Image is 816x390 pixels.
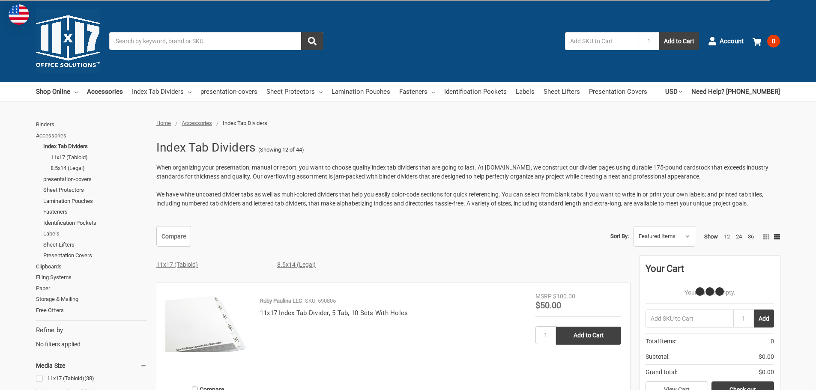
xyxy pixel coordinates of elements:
[109,32,323,50] input: Search by keyword, brand or SKU
[182,120,212,126] a: Accessories
[665,82,682,101] a: USD
[767,35,780,48] span: 0
[759,368,774,377] span: $0.00
[266,82,323,101] a: Sheet Protectors
[36,82,78,101] a: Shop Online
[84,375,94,381] span: (38)
[759,352,774,361] span: $0.00
[36,373,147,384] a: 11x17 (Tabloid)
[36,325,147,335] h5: Refine by
[36,119,147,130] a: Binders
[36,9,100,73] img: 11x17.com
[36,305,147,316] a: Free Offers
[691,82,780,101] a: Need Help? [PHONE_NUMBER]
[736,233,742,240] a: 24
[156,226,191,247] a: Compare
[704,233,718,240] span: Show
[43,250,147,261] a: Presentation Covers
[43,174,147,185] a: presentation-covers
[553,293,575,300] span: $100.00
[156,261,198,268] a: 11x17 (Tabloid)
[36,130,147,141] a: Accessories
[754,310,774,327] button: Add
[708,30,744,52] a: Account
[646,337,676,346] span: Total Items:
[258,146,304,154] span: (Showing 12 of 44)
[646,310,733,327] input: Add SKU to Cart
[156,191,763,207] span: We have white uncoated divider tabs as well as multi-colored dividers that help you easily color-...
[51,163,147,174] a: 8.5x14 (Legal)
[223,120,267,126] span: Index Tab Dividers
[646,352,670,361] span: Subtotal:
[771,337,774,346] span: 0
[132,82,191,101] a: Index Tab Dividers
[36,360,147,371] h5: Media Size
[87,82,123,101] a: Accessories
[36,325,147,348] div: No filters applied
[516,82,535,101] a: Labels
[646,288,774,297] p: Your Cart Is Empty.
[753,30,780,52] a: 0
[305,297,336,305] p: SKU: 590805
[260,297,302,305] p: Ruby Paulina LLC
[43,196,147,207] a: Lamination Pouches
[277,261,316,268] a: 8.5x14 (Legal)
[332,82,390,101] a: Lamination Pouches
[659,32,699,50] button: Add to Cart
[36,261,147,272] a: Clipboards
[9,4,29,25] img: duty and tax information for United States
[260,309,408,317] a: 11x17 Index Tab Divider, 5 Tab, 10 Sets With Holes
[556,327,621,345] input: Add to Cart
[43,228,147,239] a: Labels
[43,217,147,229] a: Identification Pockets
[156,164,768,180] span: When organizing your presentation, manual or report, you want to choose quality index tab divider...
[535,300,561,310] span: $50.00
[156,137,256,159] h1: Index Tab Dividers
[589,82,647,101] a: Presentation Covers
[43,141,147,152] a: Index Tab Dividers
[165,292,251,351] img: 11x17 Index Tab Divider, 5 Tab, 10 Sets With Holes
[724,233,730,240] a: 12
[544,82,580,101] a: Sheet Lifters
[748,233,754,240] a: 36
[36,272,147,283] a: Filing Systems
[43,239,147,250] a: Sheet Lifters
[720,36,744,46] span: Account
[51,152,147,163] a: 11x17 (Tabloid)
[646,368,677,377] span: Grand total:
[646,262,774,282] div: Your Cart
[36,283,147,294] a: Paper
[156,120,171,126] a: Home
[565,32,639,50] input: Add SKU to Cart
[535,292,552,301] div: MSRP
[444,82,507,101] a: Identification Pockets
[610,230,629,243] label: Sort By:
[200,82,257,101] a: presentation-covers
[399,82,435,101] a: Fasteners
[165,292,251,378] a: 11x17 Index Tab Divider, 5 Tab, 10 Sets With Holes
[36,294,147,305] a: Storage & Mailing
[43,206,147,217] a: Fasteners
[43,185,147,196] a: Sheet Protectors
